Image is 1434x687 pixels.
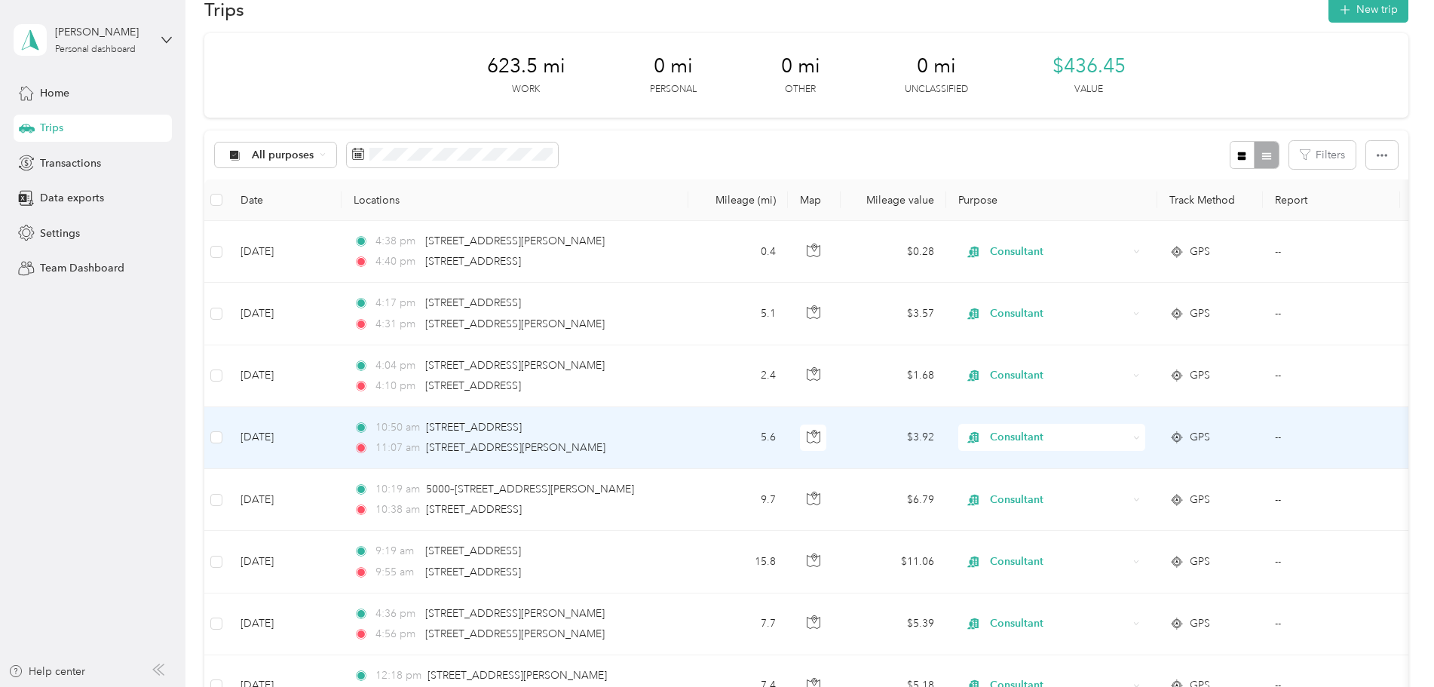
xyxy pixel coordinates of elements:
[688,407,788,469] td: 5.6
[375,295,418,311] span: 4:17 pm
[342,179,688,221] th: Locations
[55,24,149,40] div: [PERSON_NAME]
[990,492,1128,508] span: Consultant
[781,54,820,78] span: 0 mi
[228,531,342,593] td: [DATE]
[785,83,816,97] p: Other
[1263,283,1400,345] td: --
[512,83,540,97] p: Work
[375,626,418,643] span: 4:56 pm
[1190,615,1210,632] span: GPS
[40,260,124,276] span: Team Dashboard
[654,54,693,78] span: 0 mi
[426,483,634,495] span: 5000–[STREET_ADDRESS][PERSON_NAME]
[990,554,1128,570] span: Consultant
[40,85,69,101] span: Home
[1263,345,1400,407] td: --
[375,253,418,270] span: 4:40 pm
[426,503,522,516] span: [STREET_ADDRESS]
[1263,221,1400,283] td: --
[228,593,342,655] td: [DATE]
[1263,407,1400,469] td: --
[946,179,1157,221] th: Purpose
[375,357,418,374] span: 4:04 pm
[688,179,788,221] th: Mileage (mi)
[1074,83,1103,97] p: Value
[375,419,420,436] span: 10:50 am
[1190,554,1210,570] span: GPS
[40,120,63,136] span: Trips
[905,83,968,97] p: Unclassified
[1190,429,1210,446] span: GPS
[688,345,788,407] td: 2.4
[228,221,342,283] td: [DATE]
[841,179,946,221] th: Mileage value
[55,45,136,54] div: Personal dashboard
[990,305,1128,322] span: Consultant
[1190,492,1210,508] span: GPS
[375,481,420,498] span: 10:19 am
[425,627,605,640] span: [STREET_ADDRESS][PERSON_NAME]
[841,283,946,345] td: $3.57
[228,283,342,345] td: [DATE]
[375,667,421,684] span: 12:18 pm
[228,345,342,407] td: [DATE]
[425,379,521,392] span: [STREET_ADDRESS]
[788,179,841,221] th: Map
[375,606,418,622] span: 4:36 pm
[375,564,418,581] span: 9:55 am
[1157,179,1263,221] th: Track Method
[1350,603,1434,687] iframe: Everlance-gr Chat Button Frame
[1263,179,1400,221] th: Report
[375,440,420,456] span: 11:07 am
[1053,54,1126,78] span: $436.45
[1263,469,1400,531] td: --
[425,544,521,557] span: [STREET_ADDRESS]
[990,615,1128,632] span: Consultant
[40,190,104,206] span: Data exports
[1190,305,1210,322] span: GPS
[425,296,521,309] span: [STREET_ADDRESS]
[425,566,521,578] span: [STREET_ADDRESS]
[688,531,788,593] td: 15.8
[841,345,946,407] td: $1.68
[228,469,342,531] td: [DATE]
[917,54,956,78] span: 0 mi
[1289,141,1356,169] button: Filters
[427,669,607,682] span: [STREET_ADDRESS][PERSON_NAME]
[1263,593,1400,655] td: --
[426,421,522,434] span: [STREET_ADDRESS]
[841,407,946,469] td: $3.92
[425,359,605,372] span: [STREET_ADDRESS][PERSON_NAME]
[688,283,788,345] td: 5.1
[650,83,697,97] p: Personal
[40,225,80,241] span: Settings
[990,244,1128,260] span: Consultant
[841,469,946,531] td: $6.79
[375,543,418,560] span: 9:19 am
[426,441,605,454] span: [STREET_ADDRESS][PERSON_NAME]
[990,429,1128,446] span: Consultant
[425,607,605,620] span: [STREET_ADDRESS][PERSON_NAME]
[487,54,565,78] span: 623.5 mi
[228,179,342,221] th: Date
[375,233,418,250] span: 4:38 pm
[1190,244,1210,260] span: GPS
[204,2,244,17] h1: Trips
[252,150,314,161] span: All purposes
[375,501,420,518] span: 10:38 am
[841,221,946,283] td: $0.28
[841,593,946,655] td: $5.39
[375,378,418,394] span: 4:10 pm
[228,407,342,469] td: [DATE]
[8,664,85,679] button: Help center
[841,531,946,593] td: $11.06
[1263,531,1400,593] td: --
[1190,367,1210,384] span: GPS
[425,255,521,268] span: [STREET_ADDRESS]
[688,593,788,655] td: 7.7
[425,235,605,247] span: [STREET_ADDRESS][PERSON_NAME]
[688,221,788,283] td: 0.4
[375,316,418,333] span: 4:31 pm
